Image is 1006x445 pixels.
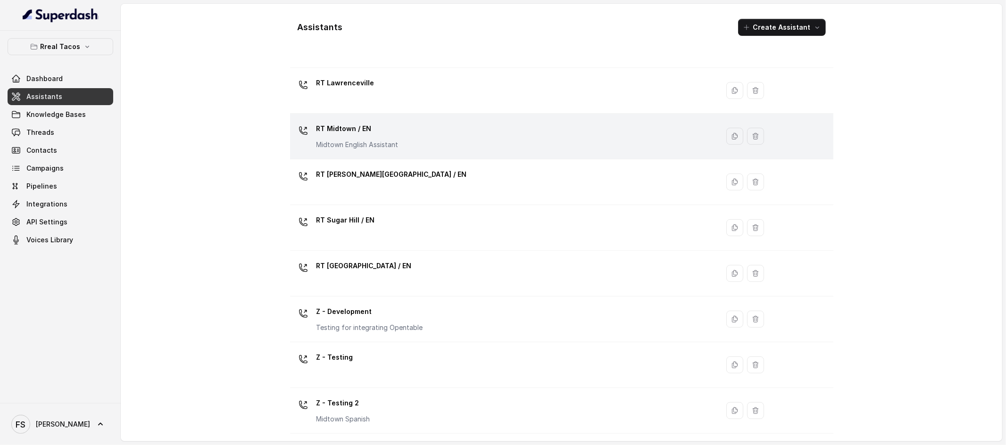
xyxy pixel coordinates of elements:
img: light.svg [23,8,99,23]
a: Voices Library [8,231,113,248]
text: FS [16,420,26,429]
a: Assistants [8,88,113,105]
p: Z - Testing [316,350,353,365]
span: Campaigns [26,164,64,173]
span: Integrations [26,199,67,209]
a: Integrations [8,196,113,213]
a: API Settings [8,214,113,231]
h1: Assistants [298,20,343,35]
a: Contacts [8,142,113,159]
a: Knowledge Bases [8,106,113,123]
a: Dashboard [8,70,113,87]
a: [PERSON_NAME] [8,411,113,437]
span: Knowledge Bases [26,110,86,119]
span: [PERSON_NAME] [36,420,90,429]
p: RT Lawrenceville [316,75,374,91]
p: RT Sugar Hill / EN [316,213,375,228]
p: RT [PERSON_NAME][GEOGRAPHIC_DATA] / EN [316,167,467,182]
p: Midtown English Assistant [316,140,399,149]
span: Dashboard [26,74,63,83]
button: Rreal Tacos [8,38,113,55]
p: Testing for integrating Opentable [316,323,423,332]
p: Z - Testing 2 [316,396,370,411]
span: Voices Library [26,235,73,245]
p: Z - Development [316,304,423,319]
p: RT Midtown / EN [316,121,399,136]
p: RT [GEOGRAPHIC_DATA] / EN [316,258,412,273]
span: Contacts [26,146,57,155]
span: API Settings [26,217,67,227]
a: Pipelines [8,178,113,195]
span: Assistants [26,92,62,101]
button: Create Assistant [738,19,826,36]
a: Campaigns [8,160,113,177]
p: Rreal Tacos [41,41,81,52]
span: Pipelines [26,181,57,191]
a: Threads [8,124,113,141]
p: Midtown Spanish [316,414,370,424]
span: Threads [26,128,54,137]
